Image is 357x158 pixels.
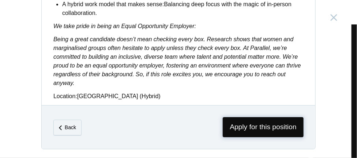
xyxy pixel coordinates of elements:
[65,124,76,130] em: Back
[53,23,196,29] em: We take pride in being an Equal Opportunity Employer:
[223,117,304,137] span: Apply for this position
[53,92,304,101] p: [GEOGRAPHIC_DATA] (Hybrid)
[53,93,77,99] strong: Location:
[62,1,164,7] strong: A hybrid work model that makes sense:
[53,36,301,86] em: Being a great candidate doesn’t mean checking every box. Research shows that women and marginalis...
